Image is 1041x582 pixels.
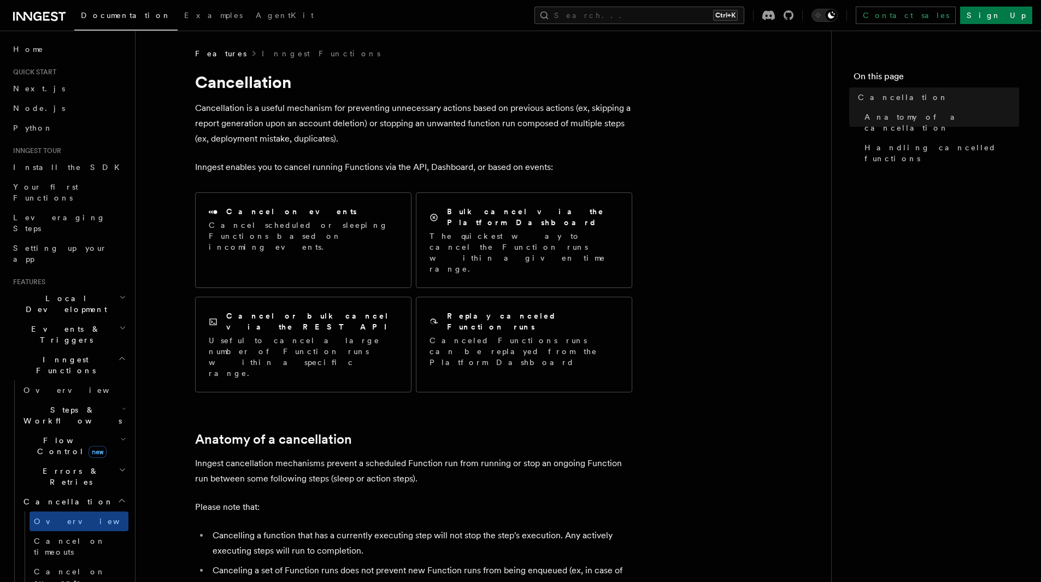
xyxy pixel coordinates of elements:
h4: On this page [854,70,1019,87]
a: Leveraging Steps [9,208,128,238]
button: Cancellation [19,492,128,512]
a: Node.js [9,98,128,118]
span: Quick start [9,68,56,77]
h2: Bulk cancel via the Platform Dashboard [447,206,619,228]
a: Python [9,118,128,138]
a: Handling cancelled functions [860,138,1019,168]
p: Inngest cancellation mechanisms prevent a scheduled Function run from running or stop an ongoing ... [195,456,632,486]
button: Steps & Workflows [19,400,128,431]
span: Python [13,124,53,132]
a: Documentation [74,3,178,31]
h2: Cancel on events [226,206,357,217]
h2: Replay canceled Function runs [447,310,619,332]
a: Anatomy of a cancellation [195,432,352,447]
span: Leveraging Steps [13,213,105,233]
a: Overview [30,512,128,531]
span: Node.js [13,104,65,113]
span: Examples [184,11,243,20]
p: The quickest way to cancel the Function runs within a given time range. [430,231,619,274]
a: Next.js [9,79,128,98]
button: Events & Triggers [9,319,128,350]
button: Inngest Functions [9,350,128,380]
button: Errors & Retries [19,461,128,492]
span: AgentKit [256,11,314,20]
a: Sign Up [960,7,1032,24]
p: Inngest enables you to cancel running Functions via the API, Dashboard, or based on events: [195,160,632,175]
span: Flow Control [19,435,120,457]
a: Cancel on timeouts [30,531,128,562]
h2: Cancel or bulk cancel via the REST API [226,310,398,332]
span: Local Development [9,293,119,315]
span: Setting up your app [13,244,107,263]
a: Install the SDK [9,157,128,177]
span: Features [195,48,246,59]
span: Next.js [13,84,65,93]
span: Steps & Workflows [19,404,122,426]
a: Inngest Functions [262,48,380,59]
a: Anatomy of a cancellation [860,107,1019,138]
span: Events & Triggers [9,324,119,345]
span: Inngest Functions [9,354,118,376]
a: Cancel on eventsCancel scheduled or sleeping Functions based on incoming events. [195,192,411,288]
button: Local Development [9,289,128,319]
span: Documentation [81,11,171,20]
a: Contact sales [856,7,956,24]
a: Cancel or bulk cancel via the REST APIUseful to cancel a large number of Function runs within a s... [195,297,411,392]
p: Canceled Functions runs can be replayed from the Platform Dashboard [430,335,619,368]
p: Cancel scheduled or sleeping Functions based on incoming events. [209,220,398,252]
p: Cancellation is a useful mechanism for preventing unnecessary actions based on previous actions (... [195,101,632,146]
button: Search...Ctrl+K [534,7,744,24]
a: Bulk cancel via the Platform DashboardThe quickest way to cancel the Function runs within a given... [416,192,632,288]
a: AgentKit [249,3,320,30]
a: Home [9,39,128,59]
a: Cancellation [854,87,1019,107]
kbd: Ctrl+K [713,10,738,21]
a: Examples [178,3,249,30]
a: Replay canceled Function runsCanceled Functions runs can be replayed from the Platform Dashboard [416,297,632,392]
span: Overview [34,517,146,526]
span: Cancel on timeouts [34,537,105,556]
li: Cancelling a function that has a currently executing step will not stop the step's execution. Any... [209,528,632,559]
span: Handling cancelled functions [864,142,1019,164]
span: new [89,446,107,458]
span: Anatomy of a cancellation [864,111,1019,133]
a: Setting up your app [9,238,128,269]
span: Cancellation [19,496,114,507]
button: Flow Controlnew [19,431,128,461]
span: Home [13,44,44,55]
a: Your first Functions [9,177,128,208]
span: Errors & Retries [19,466,119,487]
span: Install the SDK [13,163,126,172]
span: Your first Functions [13,183,78,202]
span: Overview [23,386,136,395]
p: Useful to cancel a large number of Function runs within a specific range. [209,335,398,379]
span: Cancellation [858,92,948,103]
button: Toggle dark mode [811,9,838,22]
a: Overview [19,380,128,400]
p: Please note that: [195,499,632,515]
span: Inngest tour [9,146,61,155]
span: Features [9,278,45,286]
h1: Cancellation [195,72,632,92]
